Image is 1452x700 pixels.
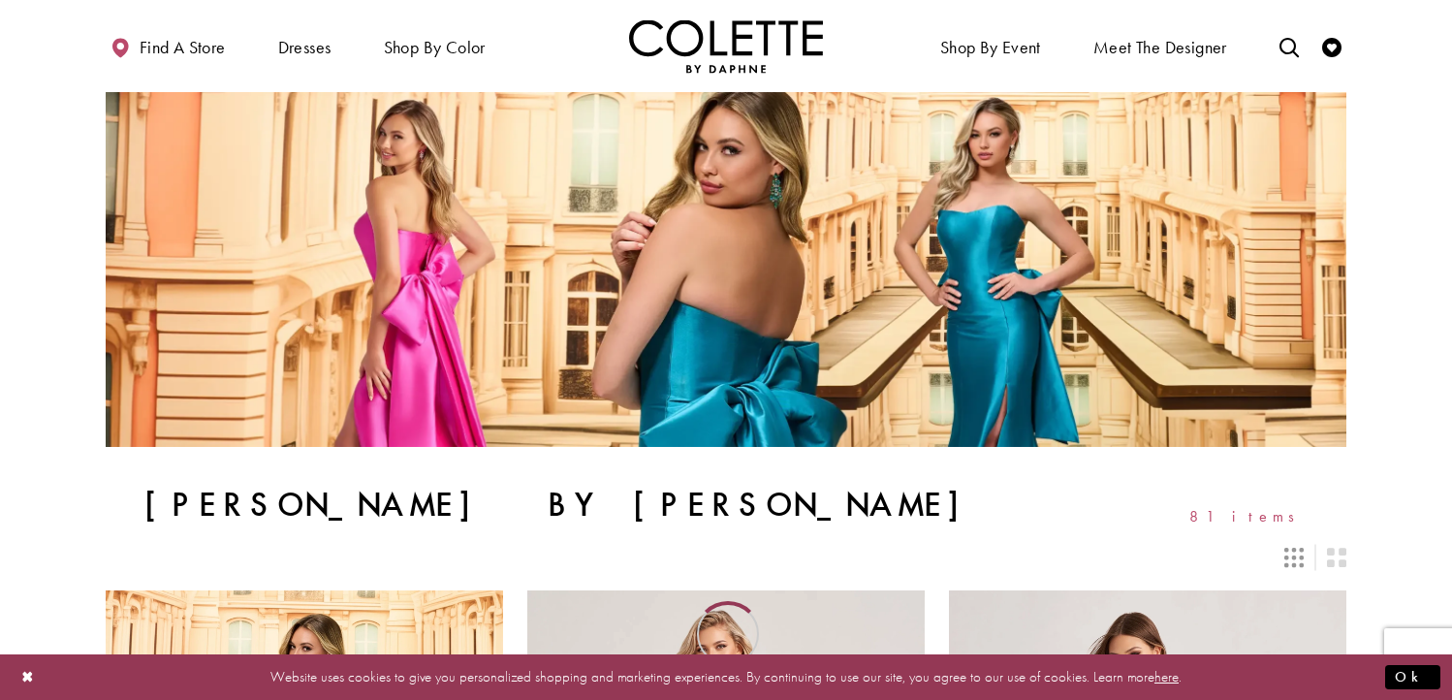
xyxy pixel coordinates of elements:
img: Colette by Daphne [629,19,823,73]
span: Shop by color [384,38,486,57]
button: Submit Dialog [1385,665,1440,689]
span: Dresses [278,38,331,57]
p: Website uses cookies to give you personalized shopping and marketing experiences. By continuing t... [140,664,1312,690]
a: Meet the designer [1089,19,1232,73]
span: Dresses [273,19,336,73]
a: Check Wishlist [1317,19,1346,73]
a: Find a store [106,19,230,73]
span: Find a store [140,38,226,57]
h1: [PERSON_NAME] by [PERSON_NAME] [144,486,1002,525]
a: Toggle search [1275,19,1304,73]
button: Close Dialog [12,660,45,694]
span: Switch layout to 3 columns [1284,548,1304,567]
span: Switch layout to 2 columns [1327,548,1346,567]
span: Shop By Event [935,19,1046,73]
span: Meet the designer [1093,38,1227,57]
span: Shop by color [379,19,490,73]
a: here [1154,667,1179,686]
a: Visit Home Page [629,19,823,73]
div: Layout Controls [94,536,1358,579]
span: 81 items [1189,508,1308,525]
span: Shop By Event [940,38,1041,57]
